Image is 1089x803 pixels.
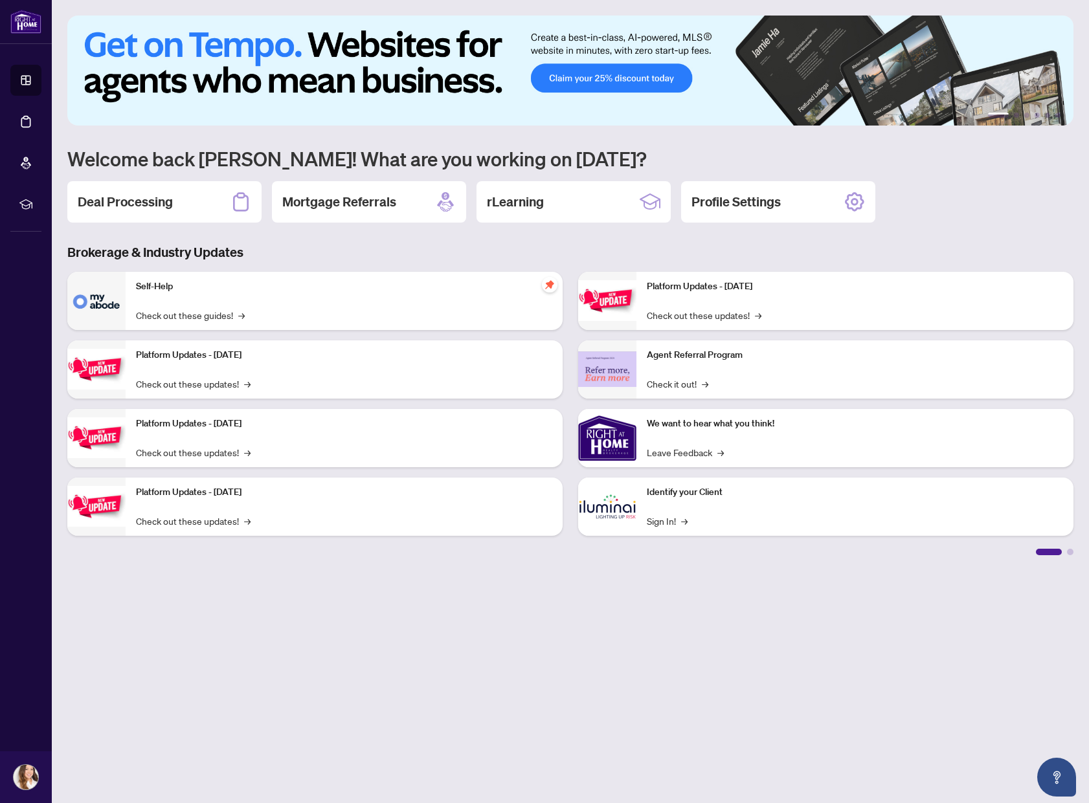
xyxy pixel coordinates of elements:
button: 2 [1014,113,1019,118]
img: Platform Updates - July 21, 2025 [67,417,126,458]
a: Sign In!→ [647,514,688,528]
span: → [244,514,251,528]
img: Platform Updates - September 16, 2025 [67,349,126,390]
img: Agent Referral Program [578,351,636,387]
img: Platform Updates - June 23, 2025 [578,280,636,321]
h2: Profile Settings [691,193,781,211]
button: 4 [1035,113,1040,118]
img: We want to hear what you think! [578,409,636,467]
h3: Brokerage & Industry Updates [67,243,1073,261]
button: 5 [1045,113,1050,118]
p: Platform Updates - [DATE] [647,280,1063,294]
a: Check out these updates!→ [647,308,761,322]
img: Profile Icon [14,765,38,789]
a: Leave Feedback→ [647,445,724,459]
img: Slide 0 [67,16,1073,126]
img: Identify your Client [578,478,636,536]
p: Agent Referral Program [647,348,1063,362]
a: Check out these guides!→ [136,308,245,322]
button: 1 [988,113,1009,118]
a: Check out these updates!→ [136,445,251,459]
span: → [717,445,724,459]
p: We want to hear what you think! [647,417,1063,431]
span: → [238,308,245,322]
p: Platform Updates - [DATE] [136,348,552,362]
span: → [244,445,251,459]
img: Platform Updates - July 8, 2025 [67,486,126,527]
a: Check out these updates!→ [136,377,251,391]
span: → [244,377,251,391]
button: 3 [1024,113,1029,118]
p: Self-Help [136,280,552,294]
a: Check it out!→ [647,377,708,391]
p: Identify your Client [647,485,1063,500]
img: logo [10,10,41,34]
span: → [702,377,708,391]
h1: Welcome back [PERSON_NAME]! What are you working on [DATE]? [67,146,1073,171]
h2: rLearning [487,193,544,211]
span: → [755,308,761,322]
p: Platform Updates - [DATE] [136,485,552,500]
span: → [681,514,688,528]
p: Platform Updates - [DATE] [136,417,552,431]
a: Check out these updates!→ [136,514,251,528]
h2: Deal Processing [78,193,173,211]
button: 6 [1055,113,1061,118]
img: Self-Help [67,272,126,330]
span: pushpin [542,277,557,292]
button: Open asap [1037,758,1076,797]
h2: Mortgage Referrals [282,193,396,211]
